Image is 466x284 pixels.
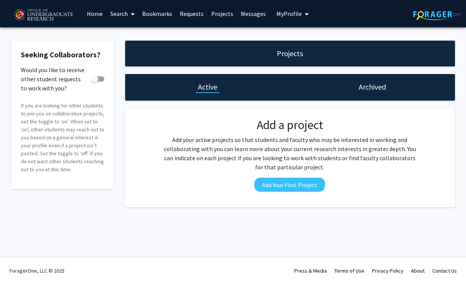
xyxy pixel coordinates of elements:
[277,48,303,59] h1: Projects
[359,82,386,92] h1: Archived
[432,267,457,274] a: Contact Us
[276,10,302,17] span: My Profile
[161,118,418,132] h2: Add a project
[372,267,403,274] a: Privacy Policy
[83,0,107,27] a: Home
[237,0,270,27] a: Messages
[207,0,237,27] a: Projects
[9,257,64,284] div: ForagerOne, LLC © 2025
[6,250,32,278] iframe: Chat
[411,267,425,274] a: About
[413,8,461,20] img: ForagerOne Logo
[334,267,364,274] a: Terms of Use
[254,178,325,192] button: Add Your First Project
[161,135,418,172] p: Add your active projects so that students and faculty who may be interested in working and collab...
[21,102,104,174] p: If you are looking for other students to join you on collaborative projects, set the toggle to ‘o...
[138,0,176,27] a: Bookmarks
[21,65,88,93] span: Would you like to receive other student requests to work with you?
[11,6,75,25] img: University of Maryland Logo
[294,267,327,274] a: Press & Media
[107,0,138,27] a: Search
[198,82,217,92] h1: Active
[21,50,104,59] h2: Seeking Collaborators?
[176,0,207,27] a: Requests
